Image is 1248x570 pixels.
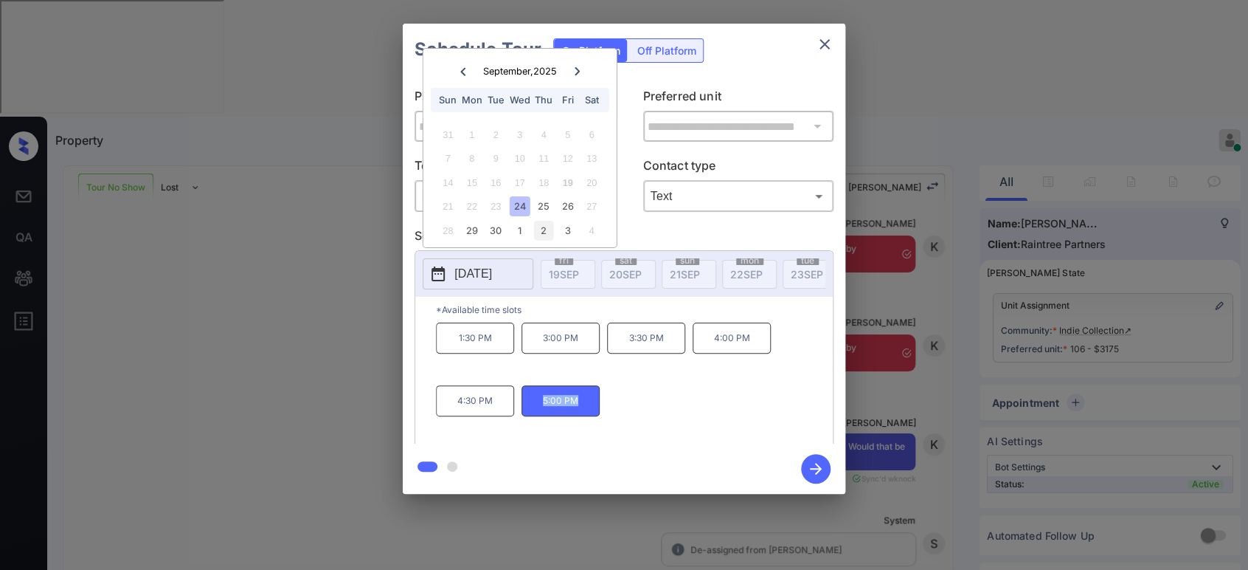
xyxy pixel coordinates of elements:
[436,297,833,323] p: *Available time slots
[534,196,554,216] div: Choose Thursday, September 25th, 2025
[462,90,482,110] div: Mon
[428,123,611,242] div: month 2025-09
[534,125,554,145] div: Not available Thursday, September 4th, 2025
[558,221,578,241] div: Choose Friday, October 3rd, 2025
[581,125,601,145] div: Not available Saturday, September 6th, 2025
[510,90,530,110] div: Wed
[521,323,600,354] p: 3:00 PM
[534,148,554,168] div: Not available Thursday, September 11th, 2025
[629,39,703,62] div: Off Platform
[438,173,458,193] div: Not available Sunday, September 14th, 2025
[462,221,482,241] div: Choose Monday, September 29th, 2025
[415,157,606,180] p: Tour type
[558,90,578,110] div: Fri
[647,184,831,208] div: Text
[581,173,601,193] div: Not available Saturday, September 20th, 2025
[581,90,601,110] div: Sat
[483,66,557,77] div: September , 2025
[436,323,514,354] p: 1:30 PM
[438,125,458,145] div: Not available Sunday, August 31st, 2025
[438,148,458,168] div: Not available Sunday, September 7th, 2025
[810,30,839,59] button: close
[486,221,506,241] div: Choose Tuesday, September 30th, 2025
[438,90,458,110] div: Sun
[558,125,578,145] div: Not available Friday, September 5th, 2025
[462,148,482,168] div: Not available Monday, September 8th, 2025
[554,39,627,62] div: On Platform
[403,24,553,75] h2: Schedule Tour
[581,148,601,168] div: Not available Saturday, September 13th, 2025
[558,173,578,193] div: Not available Friday, September 19th, 2025
[438,221,458,241] div: Not available Sunday, September 28th, 2025
[415,227,833,250] p: Select slot
[462,196,482,216] div: Not available Monday, September 22nd, 2025
[436,385,514,416] p: 4:30 PM
[423,258,533,289] button: [DATE]
[486,90,506,110] div: Tue
[438,196,458,216] div: Not available Sunday, September 21st, 2025
[643,157,834,180] p: Contact type
[581,196,601,216] div: Not available Saturday, September 27th, 2025
[415,87,606,111] p: Preferred community
[643,87,834,111] p: Preferred unit
[418,184,602,208] div: In Person
[534,173,554,193] div: Not available Thursday, September 18th, 2025
[521,385,600,416] p: 5:00 PM
[534,90,554,110] div: Thu
[558,196,578,216] div: Choose Friday, September 26th, 2025
[486,148,506,168] div: Not available Tuesday, September 9th, 2025
[510,173,530,193] div: Not available Wednesday, September 17th, 2025
[693,323,771,354] p: 4:00 PM
[486,173,506,193] div: Not available Tuesday, September 16th, 2025
[510,221,530,241] div: Choose Wednesday, October 1st, 2025
[486,125,506,145] div: Not available Tuesday, September 2nd, 2025
[510,125,530,145] div: Not available Wednesday, September 3rd, 2025
[510,148,530,168] div: Not available Wednesday, September 10th, 2025
[534,221,554,241] div: Choose Thursday, October 2nd, 2025
[607,323,685,354] p: 3:30 PM
[462,125,482,145] div: Not available Monday, September 1st, 2025
[486,196,506,216] div: Not available Tuesday, September 23rd, 2025
[558,148,578,168] div: Not available Friday, September 12th, 2025
[454,265,492,283] p: [DATE]
[510,196,530,216] div: Choose Wednesday, September 24th, 2025
[462,173,482,193] div: Not available Monday, September 15th, 2025
[792,450,839,488] button: btn-next
[581,221,601,241] div: Not available Saturday, October 4th, 2025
